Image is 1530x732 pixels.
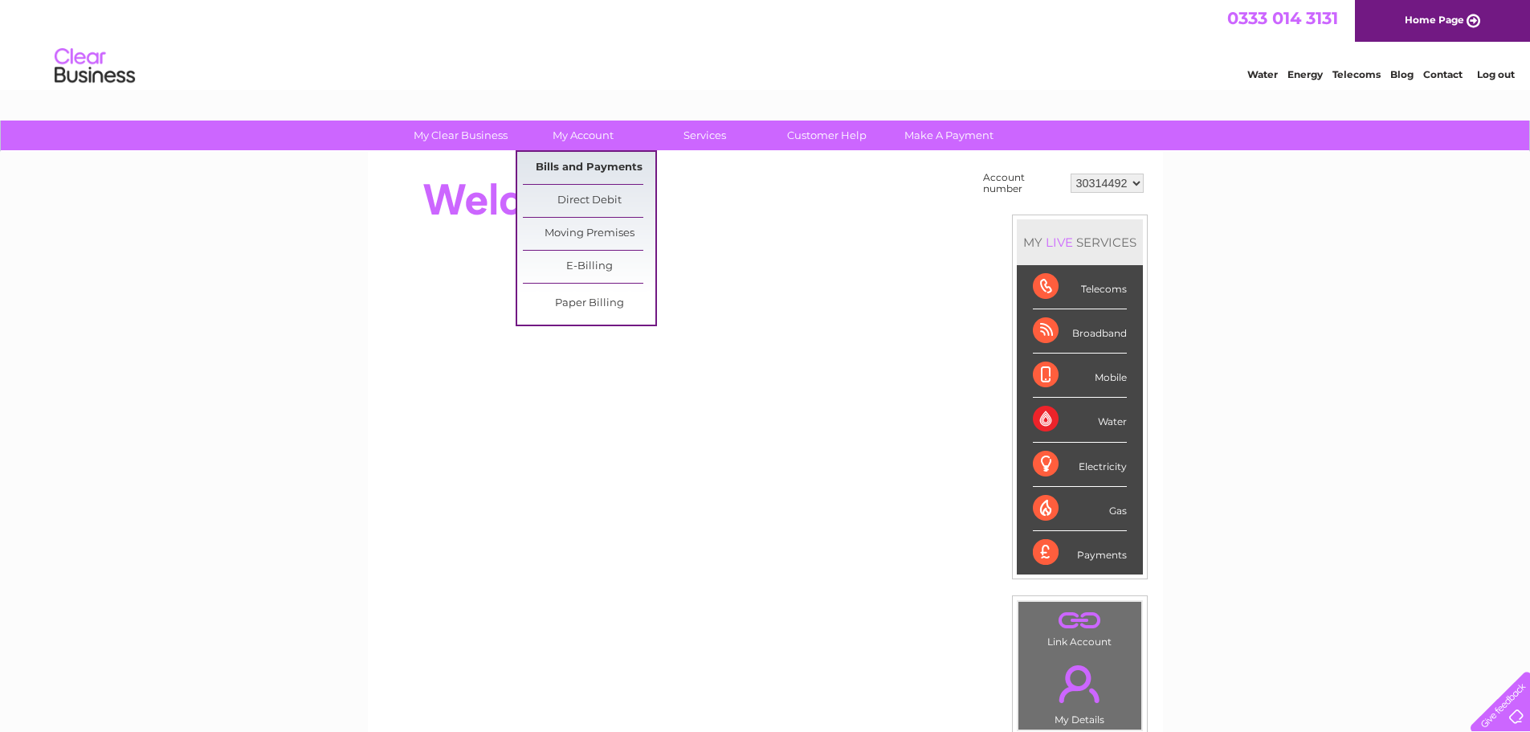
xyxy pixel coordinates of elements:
a: . [1022,656,1137,712]
div: MY SERVICES [1017,219,1143,265]
a: Log out [1477,68,1515,80]
a: Direct Debit [523,185,655,217]
a: Moving Premises [523,218,655,250]
a: . [1022,606,1137,634]
img: logo.png [54,42,136,91]
td: Link Account [1018,601,1142,652]
a: Telecoms [1332,68,1381,80]
div: Telecoms [1033,265,1127,309]
a: My Clear Business [394,121,527,150]
a: Paper Billing [523,288,655,320]
div: Clear Business is a trading name of Verastar Limited (registered in [GEOGRAPHIC_DATA] No. 3667643... [386,9,1145,78]
a: E-Billing [523,251,655,283]
div: Gas [1033,487,1127,531]
div: Payments [1033,531,1127,575]
div: Electricity [1033,443,1127,487]
a: 0333 014 3131 [1227,8,1338,28]
td: My Details [1018,652,1142,730]
a: Make A Payment [883,121,1015,150]
a: Energy [1287,68,1323,80]
a: Contact [1423,68,1463,80]
div: Mobile [1033,354,1127,398]
td: Account number [979,168,1067,198]
div: Broadband [1033,309,1127,354]
a: My Account [516,121,649,150]
a: Services [639,121,771,150]
div: LIVE [1042,235,1076,250]
a: Bills and Payments [523,152,655,184]
a: Blog [1390,68,1414,80]
div: Water [1033,398,1127,442]
a: Water [1247,68,1278,80]
a: Customer Help [761,121,893,150]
